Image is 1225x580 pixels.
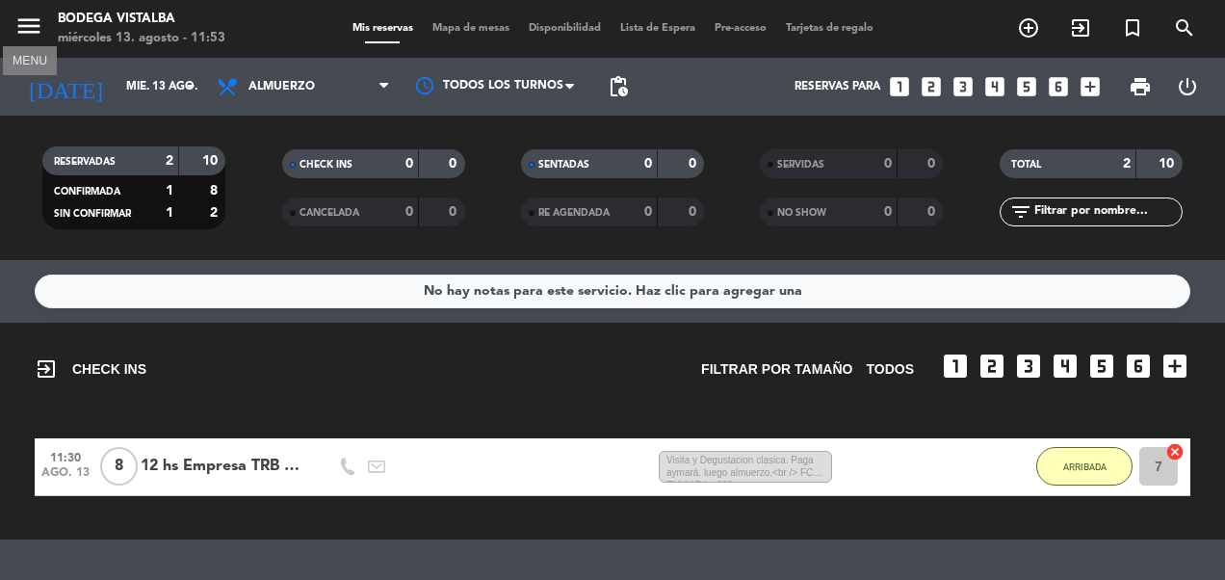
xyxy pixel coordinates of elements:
span: SENTADAS [538,160,589,170]
span: Disponibilidad [519,23,611,34]
strong: 0 [884,205,892,219]
strong: 8 [210,184,222,198]
div: miércoles 13. agosto - 11:53 [58,29,225,48]
i: looks_two [919,74,944,99]
i: arrow_drop_down [179,75,202,98]
div: No hay notas para este servicio. Haz clic para agregar una [424,280,802,303]
span: ARRIBADA [1063,461,1107,472]
i: cancel [1165,442,1185,461]
i: filter_list [1009,200,1032,224]
i: search [1173,16,1196,40]
i: exit_to_app [1069,16,1092,40]
input: Filtrar por nombre... [1032,201,1182,223]
i: looks_one [887,74,912,99]
strong: 0 [405,157,413,171]
strong: 0 [449,205,460,219]
span: print [1129,75,1152,98]
strong: 0 [689,205,700,219]
strong: 0 [449,157,460,171]
strong: 2 [166,154,173,168]
div: 12 hs Empresa TRB PHARMA [141,454,304,479]
strong: 0 [884,157,892,171]
span: Lista de Espera [611,23,705,34]
span: RESERVADAS [54,157,116,167]
i: power_settings_new [1176,75,1199,98]
button: ARRIBADA [1036,447,1133,486]
span: Filtrar por tamaño [701,358,852,381]
strong: 0 [927,205,939,219]
i: looks_5 [1086,351,1117,382]
span: pending_actions [607,75,630,98]
i: looks_6 [1123,351,1154,382]
strong: 1 [166,206,173,220]
i: turned_in_not [1121,16,1144,40]
span: Reservas para [795,80,880,93]
i: add_circle_outline [1017,16,1040,40]
span: RE AGENDADA [538,208,610,218]
strong: 10 [202,154,222,168]
span: CHECK INS [300,160,352,170]
span: NO SHOW [777,208,826,218]
strong: 0 [644,157,652,171]
i: looks_3 [1013,351,1044,382]
strong: 10 [1159,157,1178,171]
i: looks_two [977,351,1007,382]
span: CHECK INS [35,357,146,381]
strong: 2 [1123,157,1131,171]
strong: 1 [166,184,173,198]
i: [DATE] [14,66,117,108]
i: looks_4 [982,74,1007,99]
i: looks_4 [1050,351,1081,382]
span: Tarjetas de regalo [776,23,883,34]
i: exit_to_app [35,357,58,381]
span: ago. 13 [41,466,90,488]
i: menu [14,12,43,40]
div: BODEGA VISTALBA [58,10,225,29]
i: looks_one [940,351,971,382]
button: menu [14,12,43,47]
span: Mis reservas [343,23,423,34]
span: 8 [100,447,138,486]
strong: 0 [405,205,413,219]
span: 11:30 [41,445,90,467]
strong: 2 [210,206,222,220]
span: SIN CONFIRMAR [54,209,131,219]
i: add_box [1160,351,1190,382]
div: LOG OUT [1163,58,1211,116]
i: looks_5 [1014,74,1039,99]
span: Pre-acceso [705,23,776,34]
span: CANCELADA [300,208,359,218]
span: TODOS [866,358,914,381]
span: TOTAL [1011,160,1041,170]
i: looks_6 [1046,74,1071,99]
strong: 0 [644,205,652,219]
strong: 0 [927,157,939,171]
div: MENU [3,51,57,68]
span: Almuerzo [248,80,315,93]
span: CONFIRMADA [54,187,120,197]
strong: 0 [689,157,700,171]
span: Visita y Degustacion clasica. Paga aymará. luego almuerzo.<br /> FC A ENVIADA - 396 [659,451,832,484]
i: looks_3 [951,74,976,99]
span: SERVIDAS [777,160,824,170]
i: add_box [1078,74,1103,99]
span: Mapa de mesas [423,23,519,34]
